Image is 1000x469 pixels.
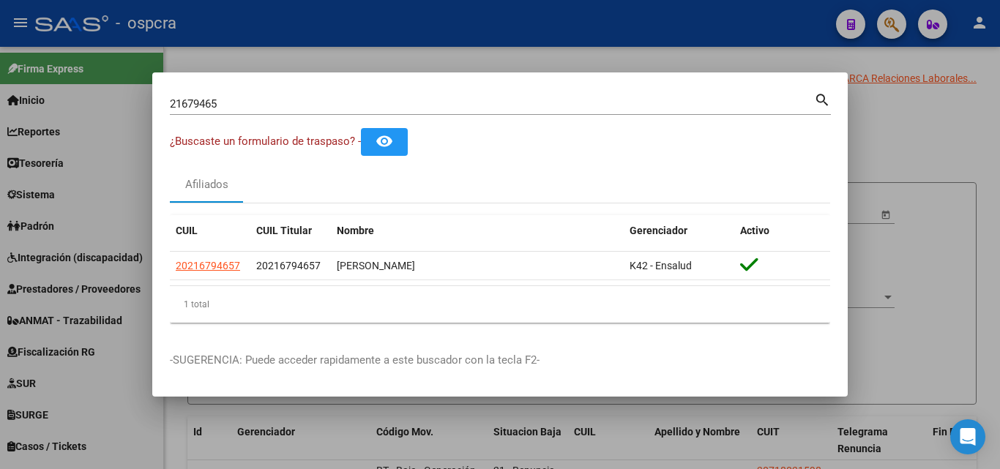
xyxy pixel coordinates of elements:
[630,225,687,236] span: Gerenciador
[170,215,250,247] datatable-header-cell: CUIL
[176,260,240,271] span: 20216794657
[734,215,830,247] datatable-header-cell: Activo
[331,215,624,247] datatable-header-cell: Nombre
[256,225,312,236] span: CUIL Titular
[337,258,618,274] div: [PERSON_NAME]
[630,260,692,271] span: K42 - Ensalud
[256,260,321,271] span: 20216794657
[376,132,393,150] mat-icon: remove_red_eye
[337,225,374,236] span: Nombre
[250,215,331,247] datatable-header-cell: CUIL Titular
[170,135,361,148] span: ¿Buscaste un formulario de traspaso? -
[950,419,985,454] div: Open Intercom Messenger
[814,90,831,108] mat-icon: search
[176,225,198,236] span: CUIL
[185,176,228,193] div: Afiliados
[740,225,769,236] span: Activo
[624,215,734,247] datatable-header-cell: Gerenciador
[170,286,830,323] div: 1 total
[170,352,830,369] p: -SUGERENCIA: Puede acceder rapidamente a este buscador con la tecla F2-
